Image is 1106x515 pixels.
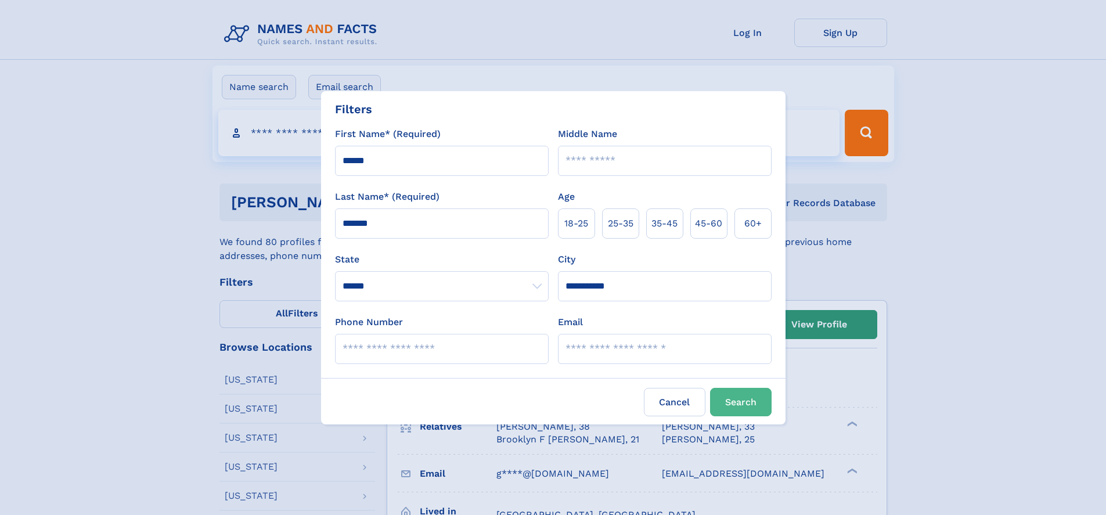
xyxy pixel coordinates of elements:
[558,253,575,266] label: City
[335,100,372,118] div: Filters
[744,217,762,231] span: 60+
[335,315,403,329] label: Phone Number
[335,190,439,204] label: Last Name* (Required)
[335,127,441,141] label: First Name* (Required)
[335,253,549,266] label: State
[651,217,678,231] span: 35‑45
[608,217,633,231] span: 25‑35
[564,217,588,231] span: 18‑25
[710,388,772,416] button: Search
[558,190,575,204] label: Age
[644,388,705,416] label: Cancel
[695,217,722,231] span: 45‑60
[558,315,583,329] label: Email
[558,127,617,141] label: Middle Name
